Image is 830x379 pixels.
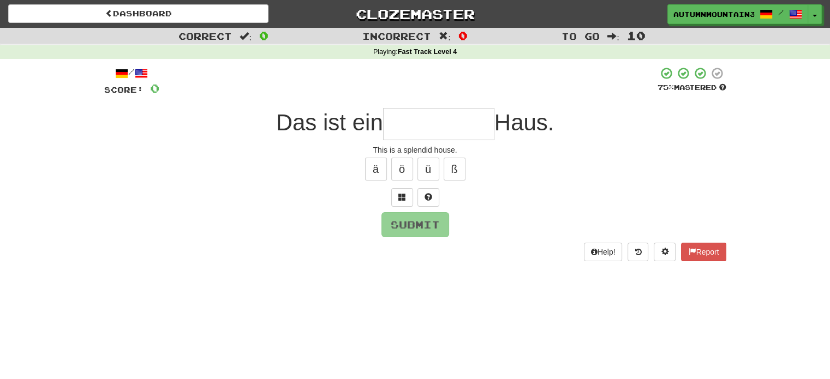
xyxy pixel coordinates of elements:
[285,4,545,23] a: Clozemaster
[627,29,646,42] span: 10
[584,243,623,261] button: Help!
[439,32,451,41] span: :
[658,83,726,93] div: Mastered
[276,110,383,135] span: Das ist ein
[178,31,232,41] span: Correct
[104,145,726,155] div: This is a splendid house.
[365,158,387,181] button: ä
[607,32,619,41] span: :
[259,29,268,42] span: 0
[628,243,648,261] button: Round history (alt+y)
[458,29,468,42] span: 0
[417,158,439,181] button: ü
[8,4,268,23] a: Dashboard
[381,212,449,237] button: Submit
[417,188,439,207] button: Single letter hint - you only get 1 per sentence and score half the points! alt+h
[681,243,726,261] button: Report
[778,9,784,16] span: /
[362,31,431,41] span: Incorrect
[658,83,674,92] span: 75 %
[104,85,144,94] span: Score:
[104,67,159,80] div: /
[398,48,457,56] strong: Fast Track Level 4
[391,158,413,181] button: ö
[562,31,600,41] span: To go
[240,32,252,41] span: :
[150,81,159,95] span: 0
[391,188,413,207] button: Switch sentence to multiple choice alt+p
[667,4,808,24] a: AutumnMountain3695 /
[673,9,754,19] span: AutumnMountain3695
[494,110,554,135] span: Haus.
[444,158,465,181] button: ß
